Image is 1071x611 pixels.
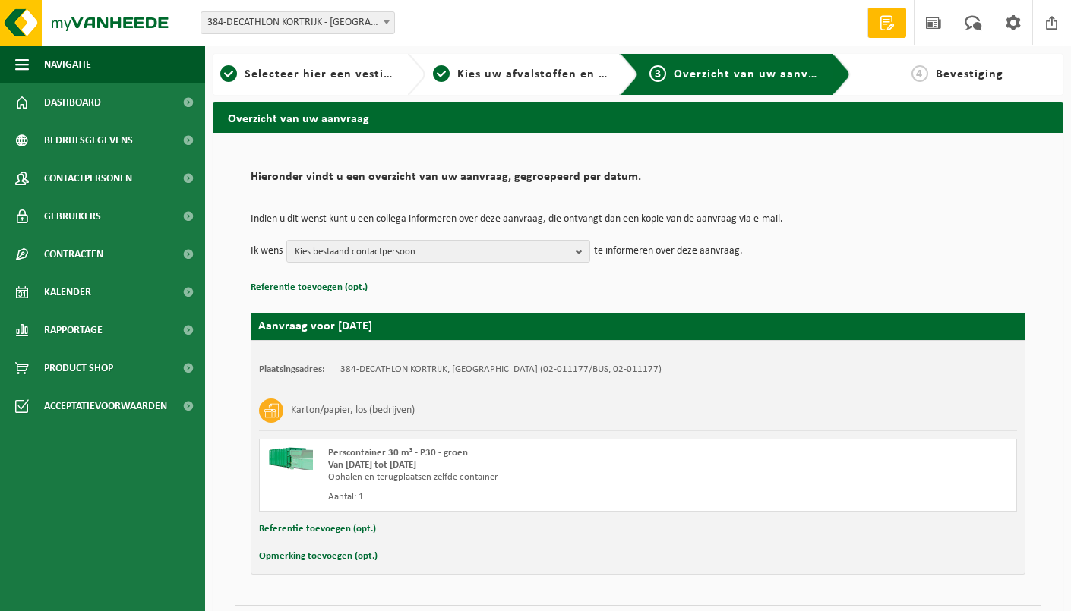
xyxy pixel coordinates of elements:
span: Acceptatievoorwaarden [44,387,167,425]
span: Navigatie [44,46,91,83]
span: 384-DECATHLON KORTRIJK - KORTRIJK [201,11,395,34]
span: Contracten [44,235,103,273]
h2: Hieronder vindt u een overzicht van uw aanvraag, gegroepeerd per datum. [251,171,1025,191]
span: Kalender [44,273,91,311]
h3: Karton/papier, los (bedrijven) [291,398,415,423]
a: 1Selecteer hier een vestiging [220,65,395,83]
p: te informeren over deze aanvraag. [594,240,743,263]
span: Bevestiging [936,68,1003,80]
button: Referentie toevoegen (opt.) [259,519,376,539]
td: 384-DECATHLON KORTRIJK, [GEOGRAPHIC_DATA] (02-011177/BUS, 02-011177) [340,364,662,376]
span: 2 [433,65,450,82]
button: Referentie toevoegen (opt.) [251,278,368,298]
span: Product Shop [44,349,113,387]
a: 2Kies uw afvalstoffen en recipiënten [433,65,608,83]
strong: Plaatsingsadres: [259,364,325,374]
p: Ik wens [251,240,283,263]
span: Kies uw afvalstoffen en recipiënten [457,68,666,80]
strong: Aanvraag voor [DATE] [258,320,372,332]
span: 3 [649,65,666,82]
span: 384-DECATHLON KORTRIJK - KORTRIJK [201,12,394,33]
span: Bedrijfsgegevens [44,121,133,159]
p: Indien u dit wenst kunt u een collega informeren over deze aanvraag, die ontvangt dan een kopie v... [251,214,1025,225]
span: Rapportage [44,311,103,349]
h2: Overzicht van uw aanvraag [213,102,1063,132]
div: Aantal: 1 [328,491,699,503]
strong: Van [DATE] tot [DATE] [328,460,416,470]
img: HK-XP-30-GN-00.png [267,447,313,470]
span: 1 [220,65,237,82]
span: Overzicht van uw aanvraag [674,68,834,80]
span: Dashboard [44,83,101,121]
button: Kies bestaand contactpersoon [286,240,590,263]
span: 4 [911,65,928,82]
span: Kies bestaand contactpersoon [295,241,570,263]
span: Selecteer hier een vestiging [245,68,409,80]
button: Opmerking toevoegen (opt.) [259,546,378,566]
span: Contactpersonen [44,159,132,197]
span: Perscontainer 30 m³ - P30 - groen [328,448,468,458]
span: Gebruikers [44,197,101,235]
div: Ophalen en terugplaatsen zelfde container [328,471,699,483]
